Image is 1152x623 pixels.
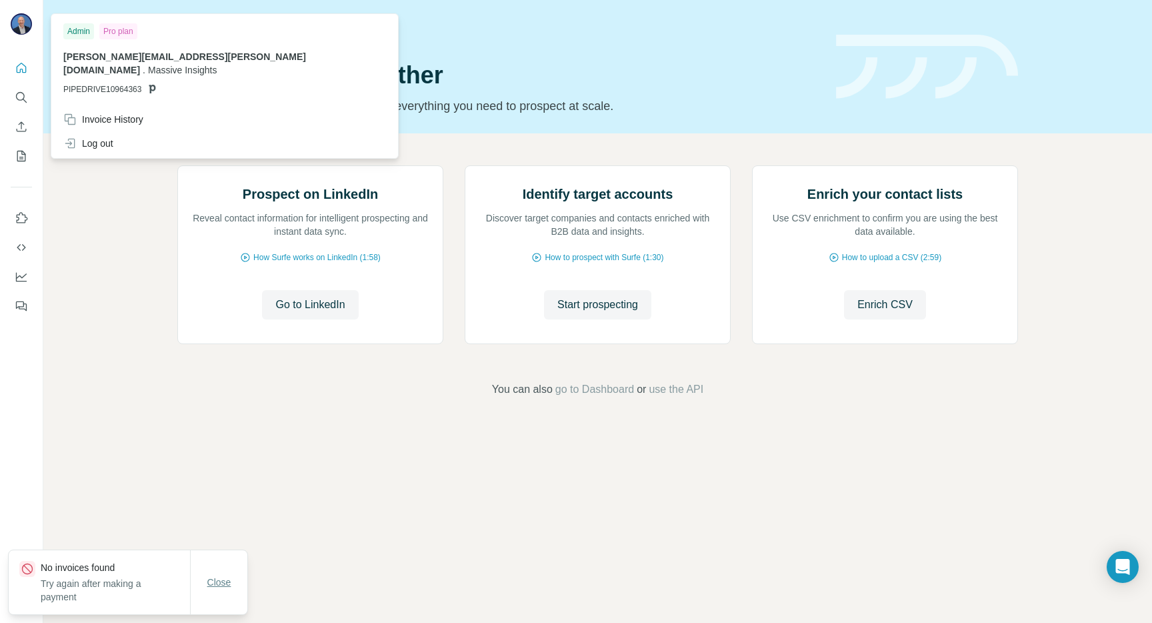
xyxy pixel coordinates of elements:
[99,23,137,39] div: Pro plan
[143,65,145,75] span: .
[557,297,638,313] span: Start prospecting
[11,85,32,109] button: Search
[11,235,32,259] button: Use Surfe API
[253,251,381,263] span: How Surfe works on LinkedIn (1:58)
[63,23,94,39] div: Admin
[807,185,963,203] h2: Enrich your contact lists
[191,211,429,238] p: Reveal contact information for intelligent prospecting and instant data sync.
[555,382,634,398] button: go to Dashboard
[262,290,358,320] button: Go to LinkedIn
[243,185,378,203] h2: Prospect on LinkedIn
[766,211,1004,238] p: Use CSV enrichment to confirm you are using the best data available.
[63,51,306,75] span: [PERSON_NAME][EMAIL_ADDRESS][PERSON_NAME][DOMAIN_NAME]
[177,25,820,38] div: Quick start
[479,211,717,238] p: Discover target companies and contacts enriched with B2B data and insights.
[844,290,926,320] button: Enrich CSV
[41,577,190,604] p: Try again after making a payment
[545,251,663,263] span: How to prospect with Surfe (1:30)
[836,35,1018,99] img: banner
[275,297,345,313] span: Go to LinkedIn
[41,561,190,574] p: No invoices found
[11,265,32,289] button: Dashboard
[544,290,651,320] button: Start prospecting
[11,294,32,318] button: Feedback
[63,83,141,95] span: PIPEDRIVE10964363
[649,382,703,398] button: use the API
[11,206,32,230] button: Use Surfe on LinkedIn
[148,65,217,75] span: Massive Insights
[198,570,241,594] button: Close
[63,113,143,126] div: Invoice History
[857,297,913,313] span: Enrich CSV
[11,13,32,35] img: Avatar
[842,251,941,263] span: How to upload a CSV (2:59)
[637,382,646,398] span: or
[207,576,231,589] span: Close
[523,185,673,203] h2: Identify target accounts
[11,115,32,139] button: Enrich CSV
[177,62,820,89] h1: Let’s prospect together
[177,97,820,115] p: Pick your starting point and we’ll provide everything you need to prospect at scale.
[492,382,553,398] span: You can also
[11,144,32,168] button: My lists
[11,56,32,80] button: Quick start
[63,137,113,150] div: Log out
[1107,551,1139,583] div: Open Intercom Messenger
